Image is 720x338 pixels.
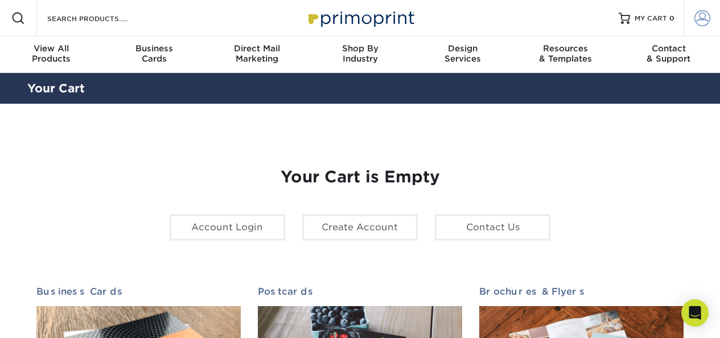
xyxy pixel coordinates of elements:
span: Resources [515,43,618,54]
div: Marketing [205,43,308,64]
h1: Your Cart is Empty [36,168,684,187]
span: Contact [617,43,720,54]
a: DesignServices [412,36,515,73]
a: Contact Us [435,214,550,241]
div: Open Intercom Messenger [681,299,709,327]
div: & Support [617,43,720,64]
div: Cards [103,43,206,64]
span: 0 [669,14,674,22]
a: Shop ByIndustry [308,36,412,73]
span: Business [103,43,206,54]
div: & Templates [515,43,618,64]
h2: Postcards [258,286,462,297]
h2: Brochures & Flyers [479,286,684,297]
span: Shop By [308,43,412,54]
div: Services [412,43,515,64]
div: Industry [308,43,412,64]
img: Primoprint [303,6,417,30]
iframe: Google Customer Reviews [3,303,97,334]
span: Direct Mail [205,43,308,54]
a: Resources& Templates [515,36,618,73]
span: Design [412,43,515,54]
a: Your Cart [27,82,85,95]
a: Direct MailMarketing [205,36,308,73]
a: BusinessCards [103,36,206,73]
span: MY CART [635,14,667,23]
a: Account Login [170,214,285,241]
h2: Business Cards [36,286,241,297]
a: Create Account [302,214,418,241]
input: SEARCH PRODUCTS..... [46,11,157,25]
a: Contact& Support [617,36,720,73]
